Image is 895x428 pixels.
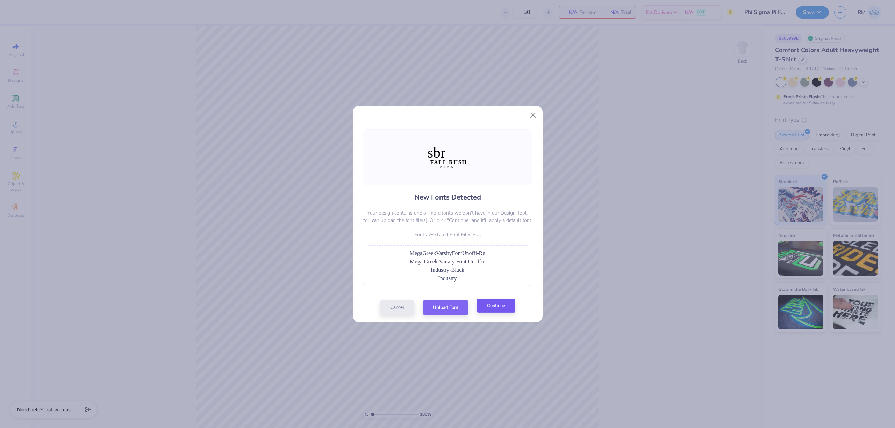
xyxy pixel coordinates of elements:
[380,300,414,315] button: Cancel
[477,299,515,313] button: Continue
[363,209,532,224] p: Your design contains one or more fonts we don't have in our Design Tool. You can upload the font ...
[526,109,539,122] button: Close
[410,259,485,264] span: Mega Greek Varsity Font Unoffic
[363,231,532,238] p: Fonts We Need Font Files For:
[438,275,457,281] span: Industry
[410,250,486,256] span: MegaGreekVarsityFontUnoffi-Rg
[431,267,464,273] span: Industry-Black
[414,192,481,202] h4: New Fonts Detected
[423,300,468,315] button: Upload Font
